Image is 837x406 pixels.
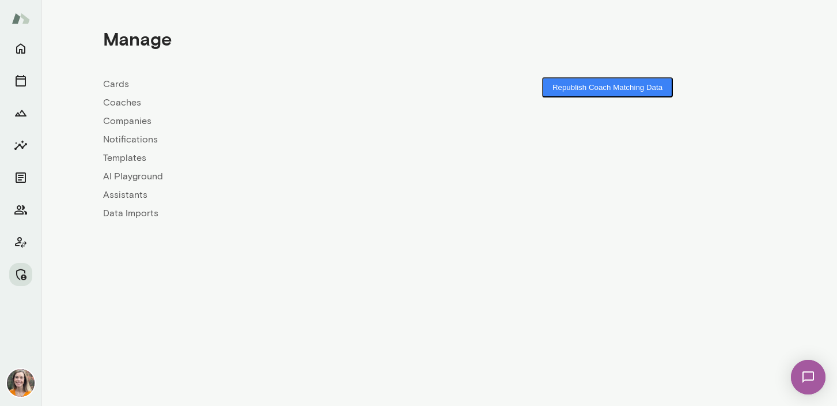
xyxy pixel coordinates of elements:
a: Coaches [103,96,440,110]
a: Data Imports [103,206,440,220]
button: Sessions [9,69,32,92]
img: Mento [12,7,30,29]
a: Cards [103,77,440,91]
a: AI Playground [103,170,440,183]
button: Republish Coach Matching Data [542,77,673,97]
h4: Manage [103,28,172,50]
a: Notifications [103,133,440,146]
button: Insights [9,134,32,157]
button: Client app [9,231,32,254]
button: Home [9,37,32,60]
button: Manage [9,263,32,286]
button: Documents [9,166,32,189]
a: Assistants [103,188,440,202]
a: Companies [103,114,440,128]
img: Carrie Kelly [7,369,35,397]
button: Members [9,198,32,221]
a: Templates [103,151,440,165]
button: Growth Plan [9,101,32,125]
